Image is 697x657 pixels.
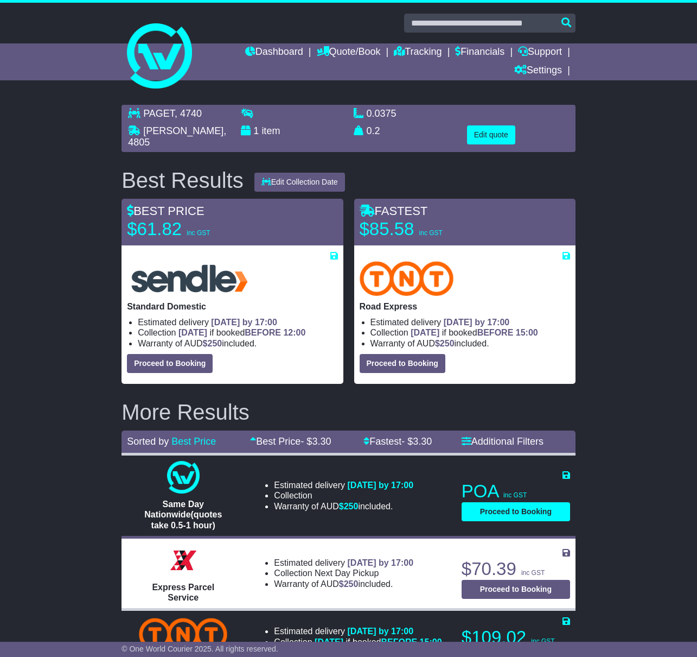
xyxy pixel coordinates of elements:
[360,261,454,296] img: TNT Domestic: Road Express
[360,204,428,218] span: FASTEST
[171,436,216,447] a: Best Price
[178,328,305,337] span: if booked
[122,645,278,653] span: © One World Courier 2025. All rights reserved.
[367,108,397,119] span: 0.0375
[401,436,432,447] span: - $
[127,436,169,447] span: Sorted by
[370,317,570,327] li: Estimated delivery
[348,627,414,636] span: [DATE] by 17:00
[254,173,345,192] button: Edit Collection Date
[178,328,207,337] span: [DATE]
[127,354,213,373] button: Proceed to Booking
[300,436,331,447] span: - $
[144,500,222,529] span: Same Day Nationwide(quotes take 0.5-1 hour)
[518,43,562,62] a: Support
[339,502,359,511] span: $
[315,637,442,647] span: if booked
[138,317,337,327] li: Estimated delivery
[250,436,331,447] a: Best Price- $3.30
[462,436,543,447] a: Additional Filters
[261,125,280,136] span: item
[411,328,439,337] span: [DATE]
[127,301,337,312] p: Standard Domestic
[253,125,259,136] span: 1
[283,328,305,337] span: 12:00
[531,637,554,645] span: inc GST
[521,569,545,577] span: inc GST
[312,436,331,447] span: 3.30
[274,626,442,636] li: Estimated delivery
[143,125,223,136] span: [PERSON_NAME]
[462,580,570,599] button: Proceed to Booking
[344,579,359,589] span: 250
[413,436,432,447] span: 3.30
[339,579,359,589] span: $
[152,583,214,602] span: Express Parcel Service
[122,400,575,424] h2: More Results
[462,558,570,580] p: $70.39
[274,490,413,501] li: Collection
[175,108,202,119] span: , 4740
[444,318,510,327] span: [DATE] by 17:00
[381,637,417,647] span: BEFORE
[315,568,379,578] span: Next Day Pickup
[317,43,381,62] a: Quote/Book
[211,318,277,327] span: [DATE] by 17:00
[435,339,455,348] span: $
[245,43,303,62] a: Dashboard
[370,327,570,338] li: Collection
[127,261,252,296] img: Sendle: Standard Domestic
[503,491,527,499] span: inc GST
[315,637,343,647] span: [DATE]
[462,481,570,502] p: POA
[411,328,538,337] span: if booked
[274,501,413,511] li: Warranty of AUD included.
[128,125,226,148] span: , 4805
[462,502,570,521] button: Proceed to Booking
[348,558,414,567] span: [DATE] by 17:00
[360,301,570,312] p: Road Express
[274,480,413,490] li: Estimated delivery
[127,204,204,218] span: BEST PRICE
[208,339,222,348] span: 250
[516,328,538,337] span: 15:00
[367,125,380,136] span: 0.2
[138,338,337,349] li: Warranty of AUD included.
[203,339,222,348] span: $
[274,568,413,578] li: Collection
[370,338,570,349] li: Warranty of AUD included.
[187,229,210,237] span: inc GST
[514,62,562,80] a: Settings
[360,218,495,240] p: $85.58
[440,339,455,348] span: 250
[419,229,443,237] span: inc GST
[138,327,337,338] li: Collection
[455,43,504,62] a: Financials
[420,637,442,647] span: 15:00
[467,125,515,144] button: Edit quote
[167,461,200,494] img: One World Courier: Same Day Nationwide(quotes take 0.5-1 hour)
[245,328,281,337] span: BEFORE
[477,328,514,337] span: BEFORE
[344,502,359,511] span: 250
[127,218,263,240] p: $61.82
[363,436,432,447] a: Fastest- $3.30
[394,43,442,62] a: Tracking
[274,579,413,589] li: Warranty of AUD included.
[139,618,227,650] img: TNT Domestic: Overnight Express
[348,481,414,490] span: [DATE] by 17:00
[462,627,570,648] p: $109.02
[274,558,413,568] li: Estimated delivery
[360,354,445,373] button: Proceed to Booking
[274,637,442,647] li: Collection
[116,168,249,192] div: Best Results
[167,544,200,577] img: Border Express: Express Parcel Service
[143,108,175,119] span: PAGET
